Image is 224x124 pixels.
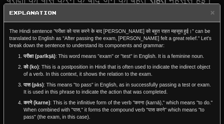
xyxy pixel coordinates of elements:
[24,64,39,70] strong: को (ko)
[24,63,215,78] p: : This is a postposition in Hindi that is often used to indicate the indirect object of a verb. I...
[24,81,215,95] p: : This means "to pass" in English, as in successfully passing a test or exam. It is used in this ...
[210,8,215,16] span: ×
[9,28,215,49] p: The Hindi sentence "परीक्षा को पास करने के बाद [PERSON_NAME] को बहुत राहत महसूस हुई।" can be tran...
[24,53,55,59] strong: परीक्षा (parīkṣā)
[9,9,215,16] h5: Explanation
[24,100,50,105] strong: करने (karne)
[210,9,215,16] button: Close
[24,99,215,120] p: : This is the infinitive form of the verb "करना (karnā)," which means "to do." When combined with...
[24,53,215,60] p: : This word means "exam" or "test" in English. It is a feminine noun.
[24,82,44,88] strong: पास (pās)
